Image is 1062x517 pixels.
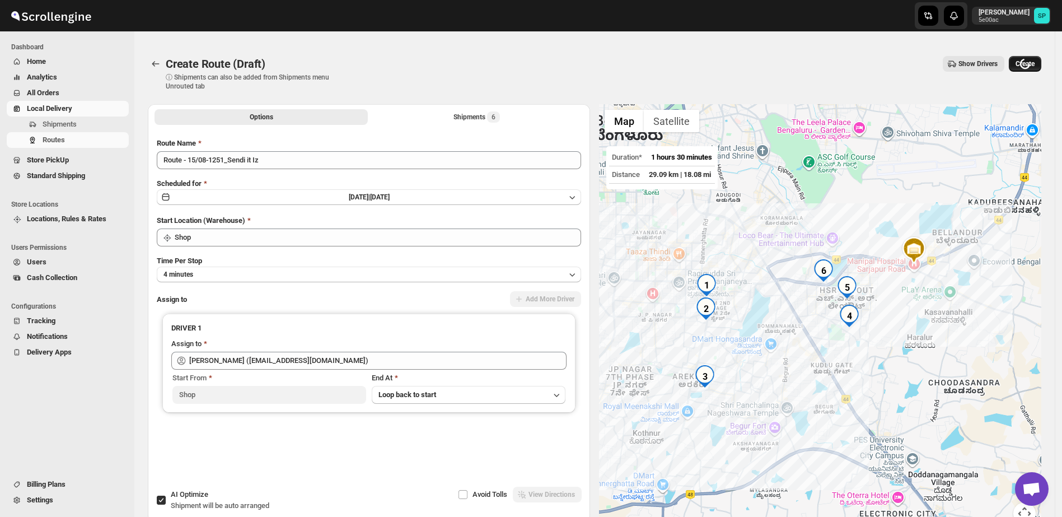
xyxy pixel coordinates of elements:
span: 29.09 km | 18.08 mi [649,170,711,179]
span: 1 hours 30 minutes [651,153,712,161]
button: Billing Plans [7,477,129,492]
div: 3 [694,365,716,388]
span: Billing Plans [27,480,66,488]
span: Shipments [43,120,77,128]
button: [DATE]|[DATE] [157,189,581,205]
span: Standard Shipping [27,171,85,180]
span: Start From [172,374,207,382]
button: Shipments [7,117,129,132]
span: Routes [43,136,65,144]
div: 5 [836,276,858,299]
div: 4 [838,305,860,327]
span: Avoid Tolls [472,490,507,499]
span: Options [250,113,273,122]
button: Show Drivers [943,56,1004,72]
button: Routes [148,56,163,72]
div: All Route Options [148,129,590,483]
div: 2 [695,297,717,320]
input: Eg: Bengaluru Route [157,151,581,169]
span: Store Locations [11,200,129,209]
span: Route Name [157,139,196,147]
input: Search assignee [189,352,567,370]
p: 5e00ac [979,17,1030,24]
button: Home [7,54,129,69]
span: Show Drivers [958,59,998,68]
span: Shipment will be auto arranged [171,501,269,510]
button: Tracking [7,313,129,329]
button: Locations, Rules & Rates [7,211,129,227]
span: Configurations [11,302,129,311]
span: Cash Collection [27,273,77,282]
button: Analytics [7,69,129,85]
input: Search location [175,229,581,246]
span: Tracking [27,316,55,325]
p: ⓘ Shipments can also be added from Shipments menu Unrouted tab [166,73,342,91]
span: Duration* [612,153,642,161]
img: ScrollEngine [9,2,93,30]
button: All Orders [7,85,129,101]
button: Routes [7,132,129,148]
span: Dashboard [11,43,129,52]
button: Settings [7,492,129,508]
button: Selected Shipments [370,109,583,125]
span: [DATE] | [349,193,370,201]
span: Local Delivery [27,104,72,113]
button: Loop back to start [372,386,565,404]
span: Start Location (Warehouse) [157,216,245,225]
span: Store PickUp [27,156,69,164]
div: 1 [695,274,718,296]
button: 4 minutes [157,267,581,282]
text: SP [1038,12,1046,20]
button: Show satellite imagery [644,110,699,132]
span: AI Optimize [171,490,208,499]
span: Sulakshana Pundle [1034,8,1050,24]
p: [PERSON_NAME] [979,8,1030,17]
span: Notifications [27,332,68,341]
button: All Route Options [155,109,368,125]
span: Assign to [157,295,187,304]
div: Assign to [171,338,202,350]
span: Distance [612,170,640,179]
button: Cash Collection [7,270,129,286]
span: Home [27,57,46,66]
span: Users [27,258,46,266]
div: Shipments [453,111,500,123]
span: 6 [492,113,495,122]
span: All Orders [27,89,59,97]
button: Show street map [605,110,644,132]
span: Delivery Apps [27,348,72,356]
span: 4 minutes [163,270,193,279]
button: User menu [972,7,1051,25]
div: End At [372,372,565,384]
button: Users [7,254,129,270]
span: Loop back to start [378,390,436,399]
span: Settings [27,496,53,504]
span: Time Per Stop [157,257,202,265]
a: Open chat [1015,472,1049,506]
span: Users Permissions [11,243,129,252]
span: Locations, Rules & Rates [27,215,106,223]
span: Analytics [27,73,57,81]
span: [DATE] [370,193,390,201]
h3: DRIVER 1 [171,323,567,334]
span: Create Route (Draft) [166,57,265,71]
button: Delivery Apps [7,344,129,360]
span: Scheduled for [157,179,202,188]
button: Notifications [7,329,129,344]
div: 6 [812,259,835,282]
